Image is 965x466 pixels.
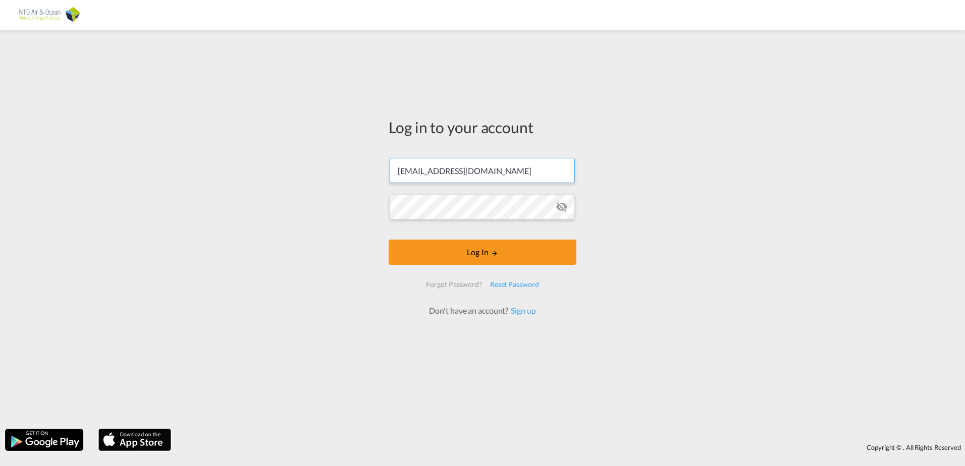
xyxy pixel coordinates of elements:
[508,306,535,315] a: Sign up
[97,428,172,452] img: apple.png
[390,158,575,183] input: Enter email/phone number
[176,439,965,456] div: Copyright © . All Rights Reserved
[486,275,543,294] div: Reset Password
[15,4,83,27] img: e656f910b01211ecad38b5b032e214e6.png
[389,240,576,265] button: LOGIN
[422,275,486,294] div: Forgot Password?
[389,116,576,138] div: Log in to your account
[418,305,547,316] div: Don't have an account?
[4,428,84,452] img: google.png
[556,201,568,213] md-icon: icon-eye-off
